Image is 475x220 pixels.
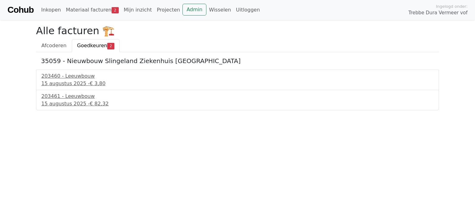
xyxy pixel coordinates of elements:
h2: Alle facturen 🏗️ [36,25,439,37]
a: 203460 - Leeuwbouw15 augustus 2025 -€ 3,80 [41,72,434,87]
div: 15 augustus 2025 - [41,80,434,87]
a: Afcoderen [36,39,72,52]
a: 203461 - Leeuwbouw15 augustus 2025 -€ 82,32 [41,93,434,108]
a: Cohub [7,2,34,17]
a: Inkopen [39,4,63,16]
a: Materiaal facturen2 [63,4,121,16]
a: Mijn inzicht [121,4,154,16]
span: Ingelogd onder: [436,3,468,9]
span: € 82,32 [90,101,108,107]
a: Wisselen [206,4,233,16]
a: Admin [182,4,206,16]
span: Afcoderen [41,43,67,48]
a: Projecten [154,4,182,16]
div: 203461 - Leeuwbouw [41,93,434,100]
h5: 35059 - Nieuwbouw Slingeland Ziekenhuis [GEOGRAPHIC_DATA] [41,57,434,65]
span: € 3,80 [90,80,105,86]
span: 2 [107,43,114,49]
a: Uitloggen [233,4,262,16]
a: Goedkeuren2 [72,39,120,52]
span: Trebbe Dura Vermeer vof [408,9,468,16]
div: 15 augustus 2025 - [41,100,434,108]
div: 203460 - Leeuwbouw [41,72,434,80]
span: Goedkeuren [77,43,107,48]
span: 2 [112,7,119,13]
